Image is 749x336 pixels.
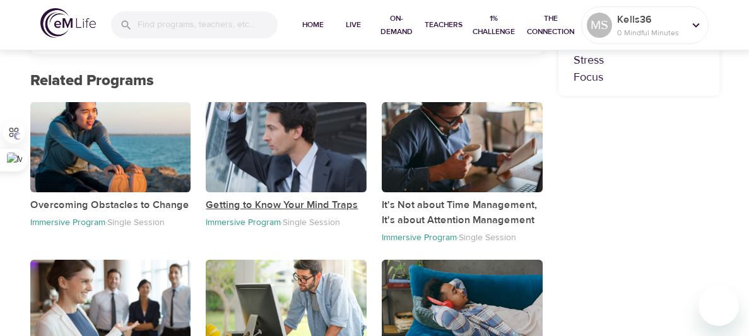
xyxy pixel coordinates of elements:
[338,18,369,32] span: Live
[382,232,459,243] p: Immersive Program ·
[40,8,96,38] img: logo
[574,52,704,69] p: Stress
[587,13,612,38] div: MS
[138,11,278,38] input: Find programs, teachers, etc...
[382,197,543,228] p: It's Not about Time Management, It's about Attention Management
[283,217,340,228] p: Single Session
[30,197,191,212] p: Overcoming Obstacles to Change
[107,217,165,228] p: Single Session
[525,12,576,38] span: The Connection
[206,197,367,212] p: Getting to Know Your Mind Traps
[617,27,684,38] p: 0 Mindful Minutes
[379,12,415,38] span: On-Demand
[298,18,328,32] span: Home
[699,286,739,326] iframe: Button to launch messaging window
[574,69,704,86] p: Focus
[617,12,684,27] p: Kells36
[30,217,107,228] p: Immersive Program ·
[206,217,283,228] p: Immersive Program ·
[459,232,516,243] p: Single Session
[30,69,543,92] p: Related Programs
[473,12,515,38] span: 1% Challenge
[425,18,463,32] span: Teachers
